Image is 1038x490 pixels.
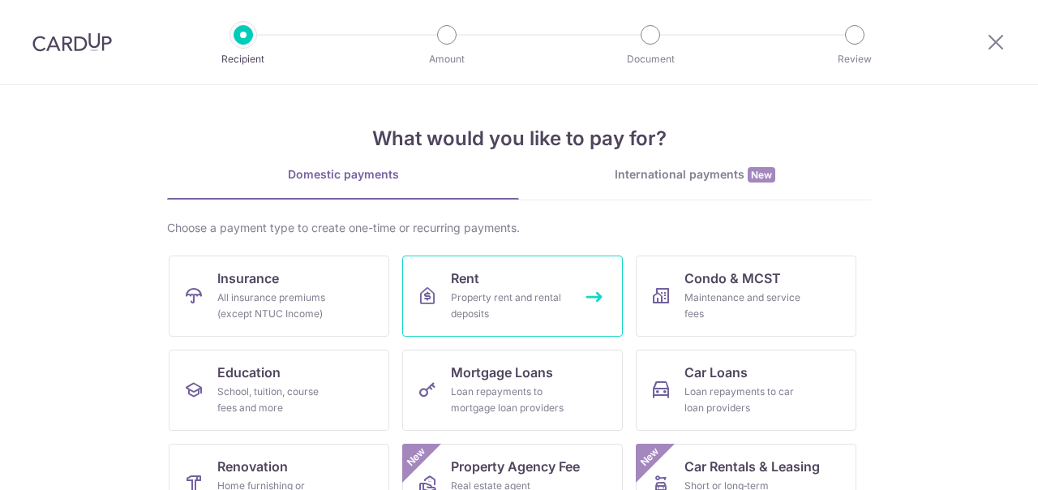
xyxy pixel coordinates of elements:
[217,457,288,476] span: Renovation
[402,256,623,337] a: RentProperty rent and rental deposits
[451,363,553,382] span: Mortgage Loans
[795,51,915,67] p: Review
[590,51,710,67] p: Document
[167,166,519,183] div: Domestic payments
[403,444,430,471] span: New
[217,269,279,288] span: Insurance
[519,166,871,183] div: International payments
[167,220,871,236] div: Choose a payment type to create one-time or recurring payments.
[37,11,71,26] span: Help
[637,444,663,471] span: New
[32,32,112,52] img: CardUp
[451,384,568,416] div: Loan repayments to mortgage loan providers
[636,350,856,431] a: Car LoansLoan repayments to car loan providers
[183,51,303,67] p: Recipient
[451,269,479,288] span: Rent
[217,384,334,416] div: School, tuition, course fees and more
[169,256,389,337] a: InsuranceAll insurance premiums (except NTUC Income)
[684,269,781,288] span: Condo & MCST
[217,290,334,322] div: All insurance premiums (except NTUC Income)
[387,51,507,67] p: Amount
[684,384,801,416] div: Loan repayments to car loan providers
[636,256,856,337] a: Condo & MCSTMaintenance and service fees
[684,290,801,322] div: Maintenance and service fees
[169,350,389,431] a: EducationSchool, tuition, course fees and more
[451,290,568,322] div: Property rent and rental deposits
[748,167,775,183] span: New
[167,124,871,153] h4: What would you like to pay for?
[684,363,748,382] span: Car Loans
[217,363,281,382] span: Education
[684,457,820,476] span: Car Rentals & Leasing
[402,350,623,431] a: Mortgage LoansLoan repayments to mortgage loan providers
[451,457,580,476] span: Property Agency Fee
